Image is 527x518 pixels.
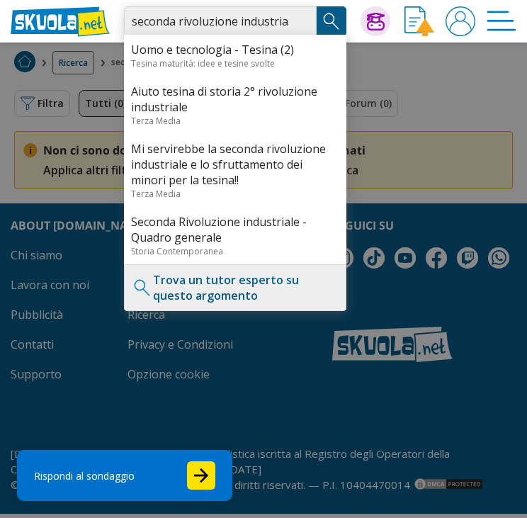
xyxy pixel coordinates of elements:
[131,245,339,257] div: Storia Contemporanea
[317,6,346,36] button: Search Button
[321,11,342,32] img: Cerca appunti, riassunti o versioni
[131,141,339,188] a: Mi servirebbe la seconda rivoluzione industriale e lo sfruttamento dei minori per la tesina!!
[131,57,339,69] div: Tesina maturità: idee e tesine svolte
[404,6,434,36] img: Invia appunto
[131,42,339,57] a: Uomo e tecnologia - Tesina (2)
[487,6,516,36] img: Menù
[34,469,170,483] div: Rispondi al sondaggio
[446,6,475,36] img: User avatar
[131,84,339,115] a: Aiuto tesina di storia 2° rivoluzione industriale
[367,13,385,30] img: Chiedi Tutor AI
[124,6,317,36] input: Cerca appunti, riassunti o versioni
[153,272,339,303] a: Trova un tutor esperto su questo argomento
[131,188,339,200] div: Terza Media
[17,450,232,501] div: Rispondi al sondaggioStart the survey
[131,214,339,245] a: Seconda Rivoluzione industriale - Quadro generale
[131,115,339,127] div: Terza Media
[132,277,153,298] img: Trova un tutor esperto
[187,461,215,490] button: Start the survey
